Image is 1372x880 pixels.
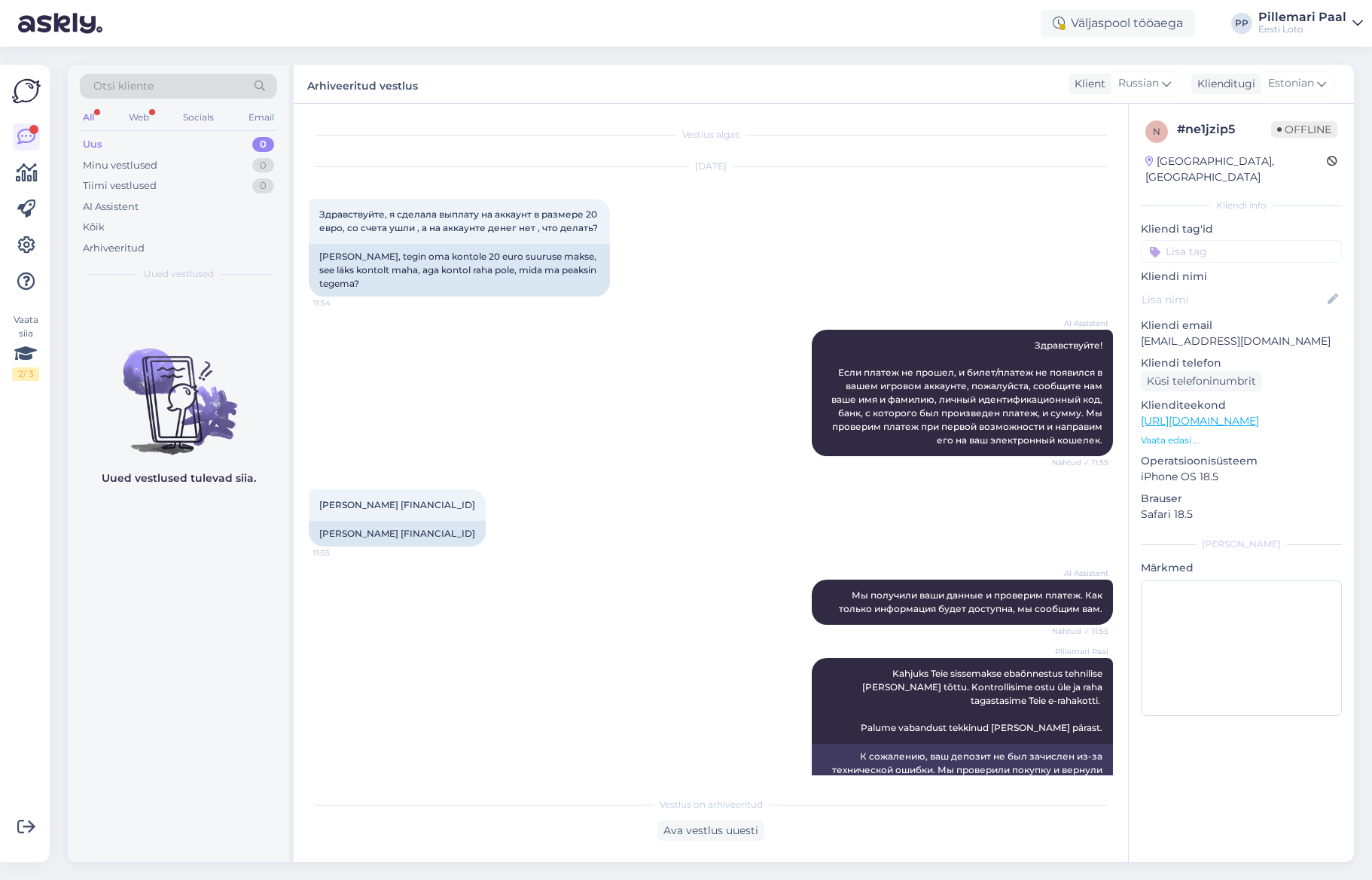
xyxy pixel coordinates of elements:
[252,137,274,152] div: 0
[144,267,214,281] span: Uued vestlused
[68,321,289,457] img: No chats
[1069,76,1105,92] div: Klient
[1141,560,1342,576] p: Märkmed
[313,547,370,559] span: 11:55
[1177,120,1271,139] div: # ne1jzip5
[657,821,764,841] div: Ava vestlus uuesti
[839,589,1105,614] span: Мы получили ваши данные и проверим платеж. Как только информация будет доступна, мы сообщим вам.
[861,668,1105,733] span: Kahjuks Teie sissemakse ebaõnnestus tehnilise [PERSON_NAME] tõttu. Kontrollisime ostu üle ja raha...
[252,178,274,193] div: 0
[1052,457,1108,468] span: Nähtud ✓ 11:55
[1142,291,1325,308] input: Lisa nimi
[319,209,599,233] span: Здравствуйте, я сделала выплату на аккаунт в размере 20 евро, со счета ушли , а на аккаунте денег...
[1231,13,1252,34] div: PP
[1141,397,1342,413] p: Klienditeekond
[83,137,102,152] div: Uus
[812,744,1113,824] div: К сожалению, ваш депозит не был зачислен из-за технической ошибки. Мы проверили покупку и вернули...
[1141,333,1342,349] p: [EMAIL_ADDRESS][DOMAIN_NAME]
[1258,11,1363,35] a: Pillemari PaalEesti Loto
[83,241,145,256] div: Arhiveeritud
[1153,126,1160,137] span: n
[1141,491,1342,507] p: Brauser
[1052,646,1108,657] span: Pillemari Paal
[1191,76,1255,92] div: Klienditugi
[83,178,157,193] div: Tiimi vestlused
[1041,10,1195,37] div: Väljaspool tööaega
[83,158,157,173] div: Minu vestlused
[1141,240,1342,263] input: Lisa tag
[1258,11,1346,23] div: Pillemari Paal
[660,798,763,811] span: Vestlus on arhiveeritud
[245,108,277,127] div: Email
[1141,453,1342,469] p: Operatsioonisüsteem
[1141,434,1342,447] p: Vaata edasi ...
[307,74,418,94] label: Arhiveeritud vestlus
[309,128,1113,142] div: Vestlus algas
[1141,414,1259,428] a: [URL][DOMAIN_NAME]
[1145,154,1327,185] div: [GEOGRAPHIC_DATA], [GEOGRAPHIC_DATA]
[1268,75,1314,92] span: Estonian
[1141,537,1342,551] div: [PERSON_NAME]
[12,77,41,105] img: Askly Logo
[12,313,39,381] div: Vaata siia
[1141,221,1342,237] p: Kliendi tag'id
[1118,75,1159,92] span: Russian
[83,220,105,235] div: Kõik
[83,199,139,215] div: AI Assistent
[93,78,154,94] span: Otsi kliente
[1052,568,1108,579] span: AI Assistent
[1141,507,1342,522] p: Safari 18.5
[252,158,274,173] div: 0
[1052,318,1108,329] span: AI Assistent
[309,244,610,297] div: [PERSON_NAME], tegin oma kontole 20 euro suuruse makse, see läks kontolt maha, aga kontol raha po...
[1271,121,1337,138] span: Offline
[1141,269,1342,285] p: Kliendi nimi
[126,108,152,127] div: Web
[309,521,486,547] div: [PERSON_NAME] [FINANCIAL_ID]
[1141,371,1262,391] div: Küsi telefoninumbrit
[1258,23,1346,35] div: Eesti Loto
[102,470,256,486] p: Uued vestlused tulevad siia.
[80,108,97,127] div: All
[1141,355,1342,371] p: Kliendi telefon
[1141,199,1342,212] div: Kliendi info
[12,367,39,381] div: 2 / 3
[1141,318,1342,333] p: Kliendi email
[180,108,217,127] div: Socials
[313,297,370,309] span: 11:54
[1052,626,1108,637] span: Nähtud ✓ 11:55
[309,160,1113,173] div: [DATE]
[319,499,475,510] span: [PERSON_NAME] [FINANCIAL_ID]
[1141,469,1342,485] p: iPhone OS 18.5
